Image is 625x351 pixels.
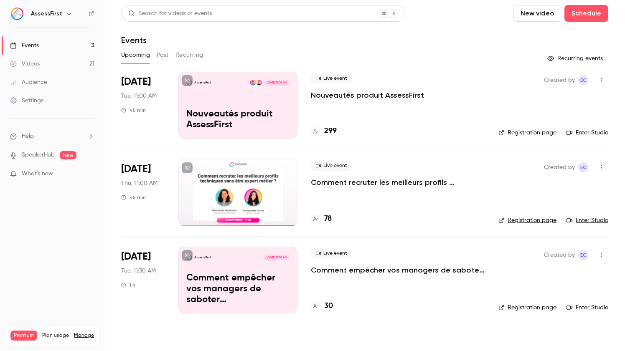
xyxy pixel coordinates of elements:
[10,7,24,20] img: AssessFirst
[121,194,146,201] div: 45 min
[157,48,169,62] button: Past
[10,96,43,105] div: Settings
[74,332,94,339] a: Manage
[580,75,587,85] span: EC
[121,92,157,100] span: Tue, 11:00 AM
[10,331,37,341] span: Premium
[498,129,556,137] a: Registration page
[256,80,262,86] img: Emeric Kubiak
[121,179,158,187] span: Thu, 11:00 AM
[121,107,146,114] div: 45 min
[22,169,53,178] span: What's new
[311,90,424,100] a: Nouveautés produit AssessFirst
[578,250,588,260] span: Emmanuelle Cortes
[544,250,575,260] span: Created by
[121,75,151,88] span: [DATE]
[311,161,352,171] span: Live event
[580,250,587,260] span: EC
[121,48,150,62] button: Upcoming
[544,162,575,172] span: Created by
[567,303,608,312] a: Enter Studio
[10,132,94,141] li: help-dropdown-opener
[250,80,256,86] img: Simon Baron
[311,213,332,225] a: 78
[311,177,485,187] a: Comment recruter les meilleurs profils techniques sans être expert métier ?
[121,267,156,275] span: Tue, 11:30 AM
[194,81,211,85] p: AssessFirst
[567,129,608,137] a: Enter Studio
[121,162,151,176] span: [DATE]
[60,151,76,159] span: new
[544,52,608,65] button: Recurring events
[22,151,55,159] a: SpeakerHub
[311,73,352,83] span: Live event
[311,126,337,137] a: 299
[186,109,290,131] p: Nouveautés produit AssessFirst
[178,72,297,139] a: Nouveautés produit AssessFirstAssessFirstEmeric KubiakSimon Baron[DATE] 11:00 AMNouveautés produi...
[498,216,556,225] a: Registration page
[311,300,333,312] a: 30
[324,126,337,137] h4: 299
[544,75,575,85] span: Created by
[186,273,290,305] p: Comment empêcher vos managers de saboter (inconsciemment) vos recrutements ?
[498,303,556,312] a: Registration page
[178,247,297,313] a: Comment empêcher vos managers de saboter (inconsciemment) vos recrutements ?AssessFirst[DATE] 11:...
[175,48,203,62] button: Recurring
[324,300,333,312] h4: 30
[121,247,165,313] div: Sep 23 Tue, 11:30 AM (Europe/Paris)
[10,41,39,50] div: Events
[31,10,62,18] h6: AssessFirst
[580,162,587,172] span: EC
[121,35,147,45] h1: Events
[324,213,332,225] h4: 78
[264,255,289,260] span: [DATE] 11:30 AM
[567,216,608,225] a: Enter Studio
[194,255,211,260] p: AssessFirst
[10,60,40,68] div: Videos
[84,170,94,178] iframe: Noticeable Trigger
[564,5,608,22] button: Schedule
[121,72,165,139] div: Sep 16 Tue, 11:00 AM (Europe/Paris)
[10,78,47,86] div: Audience
[128,9,212,18] div: Search for videos or events
[42,332,69,339] span: Plan usage
[121,159,165,226] div: Sep 18 Thu, 11:00 AM (Europe/Paris)
[121,282,135,288] div: 1 h
[311,248,352,258] span: Live event
[264,80,289,86] span: [DATE] 11:00 AM
[121,250,151,263] span: [DATE]
[311,265,485,275] a: Comment empêcher vos managers de saboter (inconsciemment) vos recrutements ?
[578,162,588,172] span: Emmanuelle Cortes
[578,75,588,85] span: Emmanuelle Cortes
[22,132,34,141] span: Help
[513,5,561,22] button: New video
